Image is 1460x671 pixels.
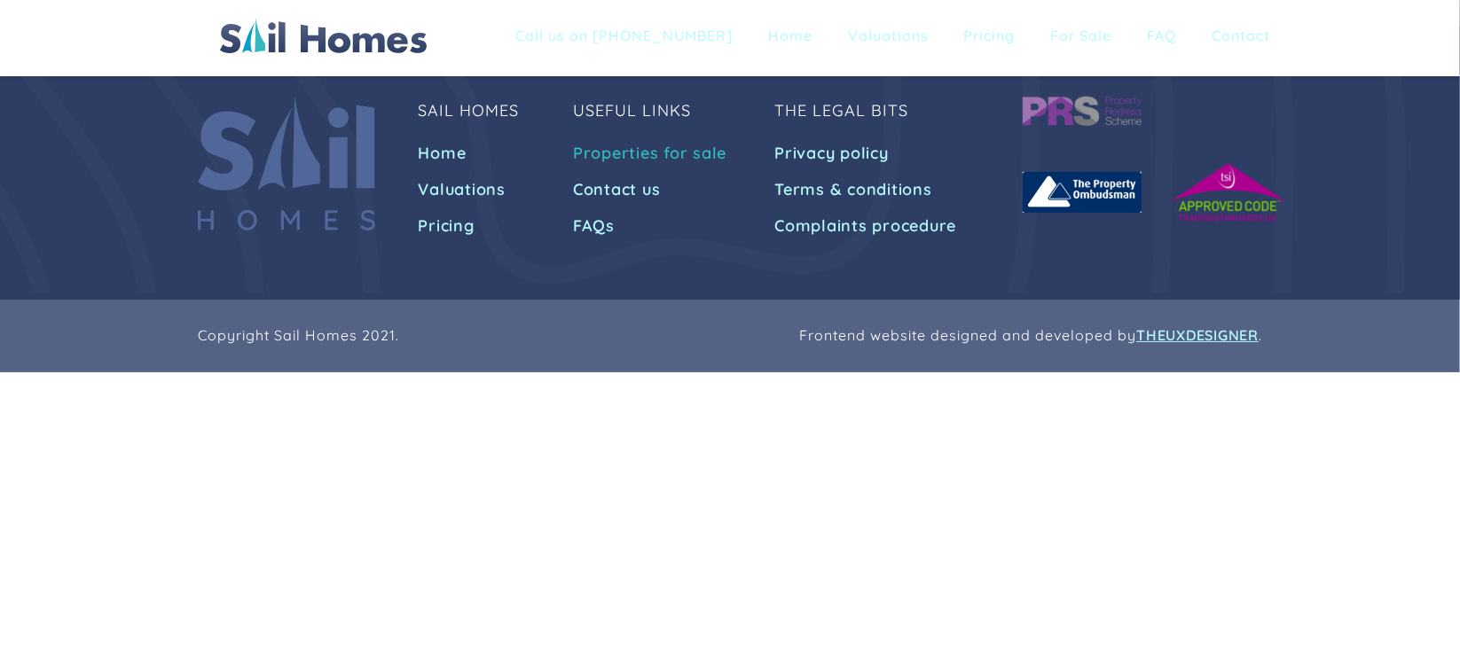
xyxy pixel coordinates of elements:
[502,18,746,57] a: Call us on [PHONE_NUMBER]
[418,102,519,120] div: Sail Homes
[951,18,1029,57] a: Pricing
[418,210,479,242] a: Pricing
[835,18,942,57] a: Valuations
[573,210,620,242] a: FAQs
[774,102,908,120] div: The Legal bits
[774,210,962,242] a: Complaints procedure
[418,174,511,206] a: Valuations
[1136,326,1259,346] a: THEUXDESIGNER
[573,137,732,169] a: Properties for sale
[774,174,938,206] a: Terms & conditions
[573,174,666,206] a: Contact us
[220,18,428,53] a: home
[418,137,471,169] a: Home
[1134,18,1190,57] a: FAQ
[220,18,428,53] img: The PropertyBid Logo, your trusted digital estate agent
[774,137,894,169] a: Privacy policy
[755,18,826,57] a: Home
[1038,18,1126,57] a: For Sale
[198,326,399,346] div: Copyright Sail Homes 2021.
[799,326,1262,346] div: Frontend website designed and developed by .
[573,102,691,120] div: Useful Links
[1199,18,1284,57] a: Contact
